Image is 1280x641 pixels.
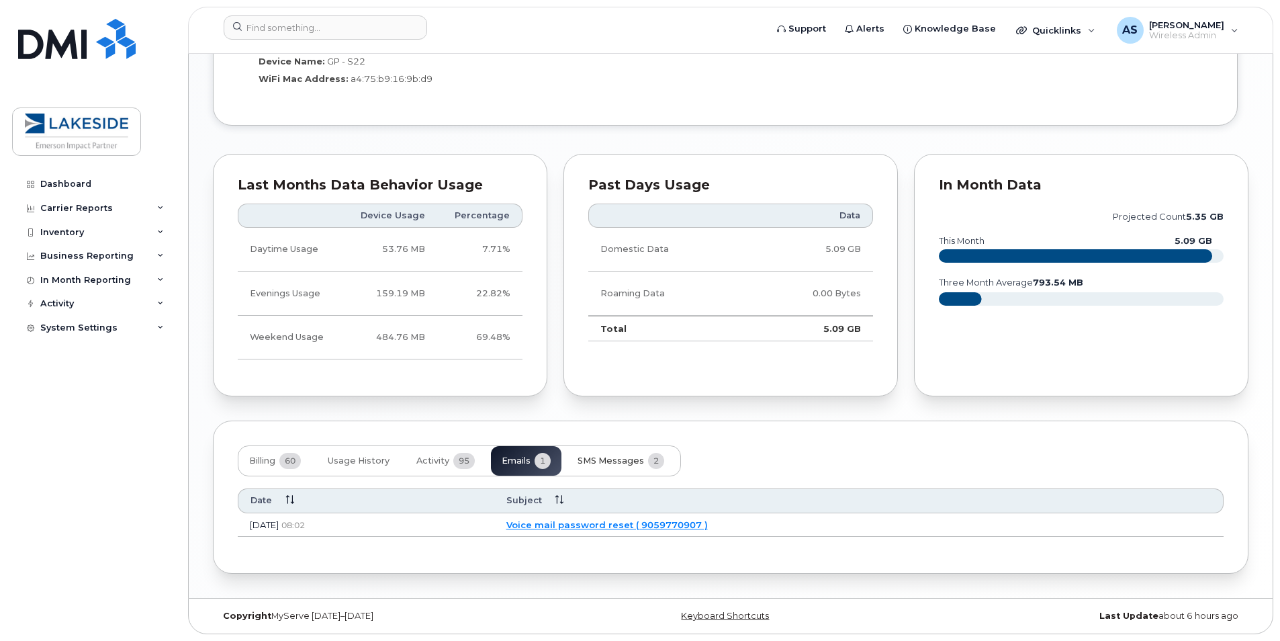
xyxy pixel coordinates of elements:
span: a4:75:b9:16:9b:d9 [351,73,432,84]
td: Daytime Usage [238,228,342,271]
td: 53.76 MB [342,228,437,271]
td: 484.76 MB [342,316,437,359]
td: 5.09 GB [748,228,873,271]
span: Quicklinks [1032,25,1081,36]
th: Data [748,204,873,228]
td: Weekend Usage [238,316,342,359]
text: projected count [1113,212,1224,222]
label: WiFi Mac Address: [259,73,349,85]
td: Roaming Data [588,272,748,316]
td: 159.19 MB [342,272,437,316]
span: 08:02 [281,520,305,530]
a: Alerts [835,15,894,42]
th: Percentage [437,204,522,228]
strong: Last Update [1099,611,1158,621]
span: 2 [648,453,664,469]
td: 0.00 Bytes [748,272,873,316]
span: Wireless Admin [1149,30,1224,41]
text: three month average [938,277,1083,288]
tr: Friday from 6:00pm to Monday 8:00am [238,316,522,359]
span: Alerts [856,22,884,36]
span: AS [1122,22,1138,38]
a: Voice mail password reset ( 9059770907 ) [506,519,708,530]
th: Device Usage [342,204,437,228]
td: 5.09 GB [748,316,873,341]
div: Past Days Usage [588,179,873,192]
td: 69.48% [437,316,522,359]
td: 22.82% [437,272,522,316]
span: Subject [506,495,542,507]
span: SMS Messages [578,456,644,466]
tspan: 793.54 MB [1033,277,1083,288]
td: Evenings Usage [238,272,342,316]
a: Support [768,15,835,42]
div: Quicklinks [1007,17,1105,44]
td: Domestic Data [588,228,748,271]
span: Knowledge Base [915,22,996,36]
input: Find something... [224,15,427,40]
strong: Copyright [223,611,271,621]
td: 7.71% [437,228,522,271]
span: Date [250,495,272,507]
span: Usage History [328,456,390,466]
text: this month [938,236,985,246]
text: 5.09 GB [1175,236,1212,246]
div: about 6 hours ago [903,611,1248,622]
span: 60 [279,453,301,469]
div: In Month Data [939,179,1224,192]
div: Aman Shah [1107,17,1248,44]
span: [DATE] [250,519,279,530]
span: Billing [249,456,275,466]
a: Knowledge Base [894,15,1005,42]
tspan: 5.35 GB [1186,212,1224,222]
span: Activity [416,456,449,466]
a: Keyboard Shortcuts [681,611,769,621]
div: MyServe [DATE]–[DATE] [213,611,558,622]
span: Support [788,22,826,36]
span: 95 [453,453,475,469]
td: Total [588,316,748,341]
div: Last Months Data Behavior Usage [238,179,522,192]
label: Device Name: [259,55,325,68]
tr: Weekdays from 6:00pm to 8:00am [238,272,522,316]
span: GP - S22 [327,56,365,67]
span: [PERSON_NAME] [1149,19,1224,30]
